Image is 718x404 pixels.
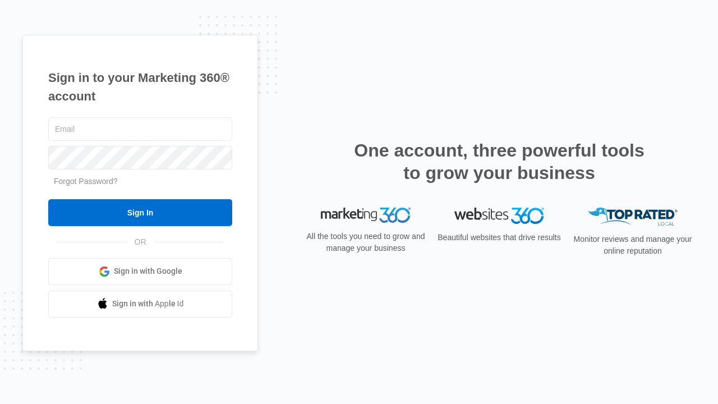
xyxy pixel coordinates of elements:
[48,199,232,226] input: Sign In
[454,208,544,224] img: Websites 360
[303,231,429,254] p: All the tools you need to grow and manage your business
[112,298,184,310] span: Sign in with Apple Id
[48,68,232,105] h1: Sign in to your Marketing 360® account
[114,265,182,277] span: Sign in with Google
[351,139,648,184] h2: One account, three powerful tools to grow your business
[48,258,232,285] a: Sign in with Google
[127,236,154,248] span: OR
[436,232,562,244] p: Beautiful websites that drive results
[321,208,411,223] img: Marketing 360
[48,291,232,318] a: Sign in with Apple Id
[48,117,232,141] input: Email
[54,177,118,186] a: Forgot Password?
[588,208,678,226] img: Top Rated Local
[570,233,696,257] p: Monitor reviews and manage your online reputation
